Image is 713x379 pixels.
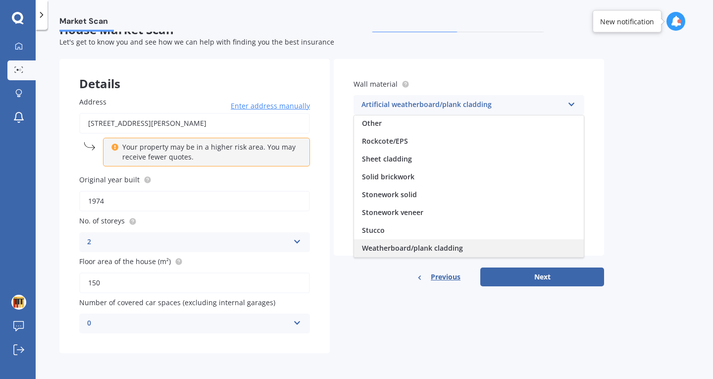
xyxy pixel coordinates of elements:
[79,272,310,293] input: Enter floor area
[79,175,140,184] span: Original year built
[362,154,412,163] span: Sheet cladding
[87,236,289,248] div: 2
[79,298,275,307] span: Number of covered car spaces (excluding internal garages)
[79,191,310,212] input: Enter year
[361,99,563,111] div: Artificial weatherboard/plank cladding
[354,79,398,89] span: Wall material
[122,142,298,162] p: Your property may be in a higher risk area. You may receive fewer quotes.
[59,37,334,47] span: Let's get to know you and see how we can help with finding you the best insurance
[79,257,171,266] span: Floor area of the house (m²)
[362,118,382,128] span: Other
[59,59,330,89] div: Details
[231,101,310,111] span: Enter address manually
[431,270,460,284] span: Previous
[362,243,463,253] span: Weatherboard/plank cladding
[79,217,125,226] span: No. of storeys
[362,172,414,181] span: Solid brickwork
[59,16,114,30] span: Market Scan
[553,26,565,33] span: 50 %
[79,113,310,134] input: Enter address
[480,268,604,286] button: Next
[87,318,289,329] div: 0
[11,295,26,310] img: ACg8ocIonKtePqkHyOIoSDSnwuULrGn1YqXHhdQhagfmWYL-JKomKiM=s96-c
[600,16,654,26] div: New notification
[362,136,408,146] span: Rockcote/EPS
[362,225,385,235] span: Stucco
[362,208,423,217] span: Stonework veneer
[79,97,106,107] span: Address
[362,190,417,199] span: Stonework solid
